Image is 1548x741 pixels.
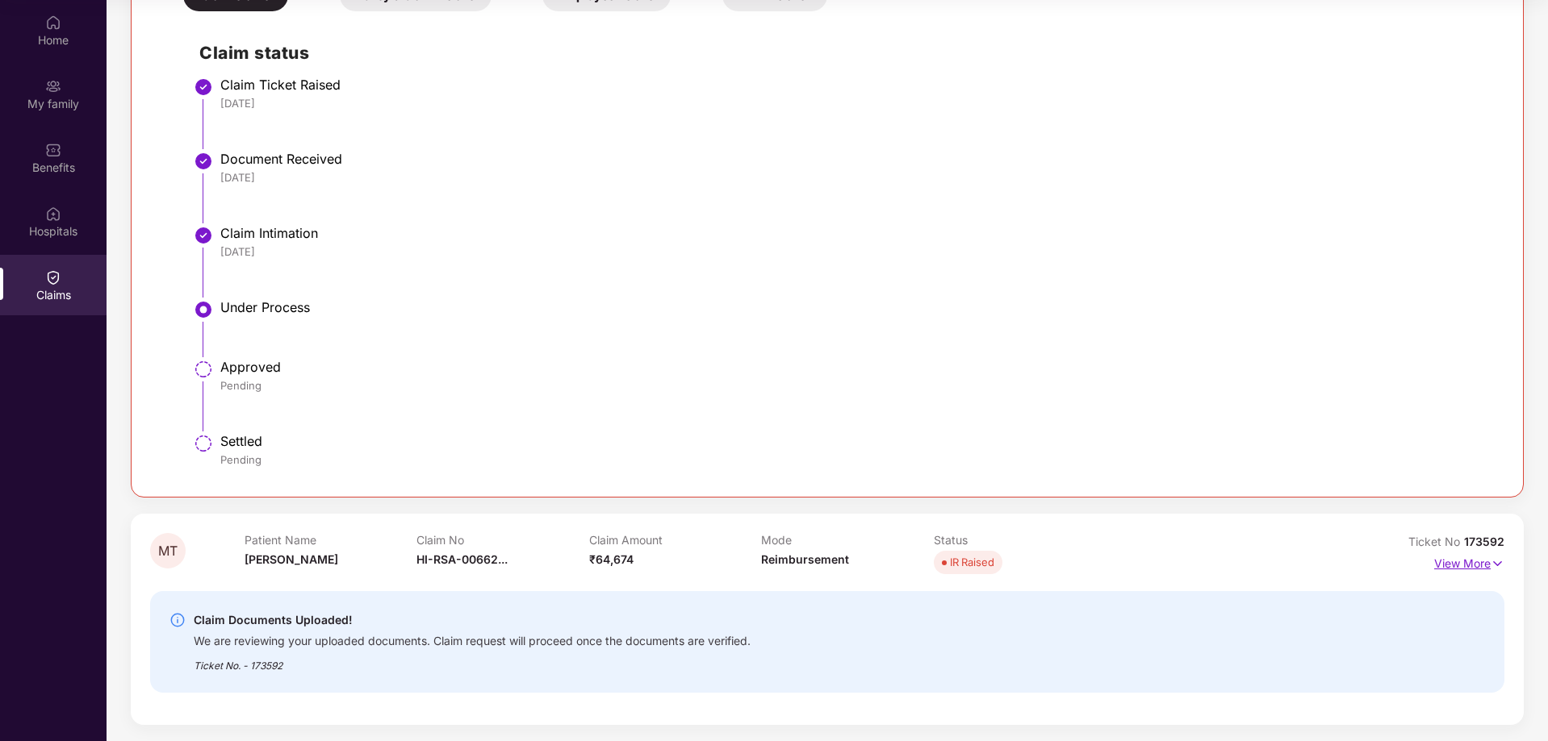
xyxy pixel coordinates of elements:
div: [DATE] [220,170,1487,185]
div: [DATE] [220,96,1487,110]
p: Mode [761,533,934,547]
div: IR Raised [950,554,994,570]
span: 173592 [1464,535,1504,548]
div: Claim Intimation [220,225,1487,241]
div: Pending [220,378,1487,393]
p: Patient Name [245,533,417,547]
img: svg+xml;base64,PHN2ZyBpZD0iQmVuZWZpdHMiIHhtbG5zPSJodHRwOi8vd3d3LnczLm9yZy8yMDAwL3N2ZyIgd2lkdGg9Ij... [45,142,61,158]
img: svg+xml;base64,PHN2ZyBpZD0iU3RlcC1Eb25lLTMyeDMyIiB4bWxucz0iaHR0cDovL3d3dy53My5vcmcvMjAwMC9zdmciIH... [194,152,213,171]
img: svg+xml;base64,PHN2ZyBpZD0iSG9tZSIgeG1sbnM9Imh0dHA6Ly93d3cudzMub3JnLzIwMDAvc3ZnIiB3aWR0aD0iMjAiIG... [45,15,61,31]
span: Ticket No [1408,535,1464,548]
div: Pending [220,452,1487,467]
span: Reimbursement [761,552,849,566]
p: Status [934,533,1107,547]
h2: Claim status [199,40,1487,66]
div: We are reviewing your uploaded documents. Claim request will proceed once the documents are verif... [194,630,751,648]
p: View More [1434,551,1504,572]
img: svg+xml;base64,PHN2ZyB3aWR0aD0iMjAiIGhlaWdodD0iMjAiIHZpZXdCb3g9IjAgMCAyMCAyMCIgZmlsbD0ibm9uZSIgeG... [45,78,61,94]
div: Settled [220,433,1487,449]
img: svg+xml;base64,PHN2ZyBpZD0iU3RlcC1QZW5kaW5nLTMyeDMyIiB4bWxucz0iaHR0cDovL3d3dy53My5vcmcvMjAwMC9zdm... [194,360,213,379]
img: svg+xml;base64,PHN2ZyBpZD0iU3RlcC1BY3RpdmUtMzJ4MzIiIHhtbG5zPSJodHRwOi8vd3d3LnczLm9yZy8yMDAwL3N2Zy... [194,300,213,319]
div: Claim Documents Uploaded! [194,610,751,630]
img: svg+xml;base64,PHN2ZyBpZD0iU3RlcC1QZW5kaW5nLTMyeDMyIiB4bWxucz0iaHR0cDovL3d3dy53My5vcmcvMjAwMC9zdm... [194,434,213,453]
img: svg+xml;base64,PHN2ZyB4bWxucz0iaHR0cDovL3d3dy53My5vcmcvMjAwMC9zdmciIHdpZHRoPSIxNyIgaGVpZ2h0PSIxNy... [1491,555,1504,572]
div: Document Received [220,151,1487,167]
div: Under Process [220,299,1487,315]
span: [PERSON_NAME] [245,552,338,566]
p: Claim No [416,533,589,547]
img: svg+xml;base64,PHN2ZyBpZD0iU3RlcC1Eb25lLTMyeDMyIiB4bWxucz0iaHR0cDovL3d3dy53My5vcmcvMjAwMC9zdmciIH... [194,226,213,245]
span: MT [158,544,178,558]
p: Claim Amount [589,533,762,547]
img: svg+xml;base64,PHN2ZyBpZD0iSG9zcGl0YWxzIiB4bWxucz0iaHR0cDovL3d3dy53My5vcmcvMjAwMC9zdmciIHdpZHRoPS... [45,206,61,222]
img: svg+xml;base64,PHN2ZyBpZD0iSW5mby0yMHgyMCIgeG1sbnM9Imh0dHA6Ly93d3cudzMub3JnLzIwMDAvc3ZnIiB3aWR0aD... [169,612,186,628]
img: svg+xml;base64,PHN2ZyBpZD0iQ2xhaW0iIHhtbG5zPSJodHRwOi8vd3d3LnczLm9yZy8yMDAwL3N2ZyIgd2lkdGg9IjIwIi... [45,269,61,285]
div: Approved [220,359,1487,375]
img: svg+xml;base64,PHN2ZyBpZD0iU3RlcC1Eb25lLTMyeDMyIiB4bWxucz0iaHR0cDovL3d3dy53My5vcmcvMjAwMC9zdmciIH... [194,77,213,97]
div: Claim Ticket Raised [220,77,1487,93]
div: [DATE] [220,244,1487,259]
span: ₹64,674 [589,552,634,566]
div: Ticket No. - 173592 [194,648,751,673]
span: HI-RSA-00662... [416,552,508,566]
